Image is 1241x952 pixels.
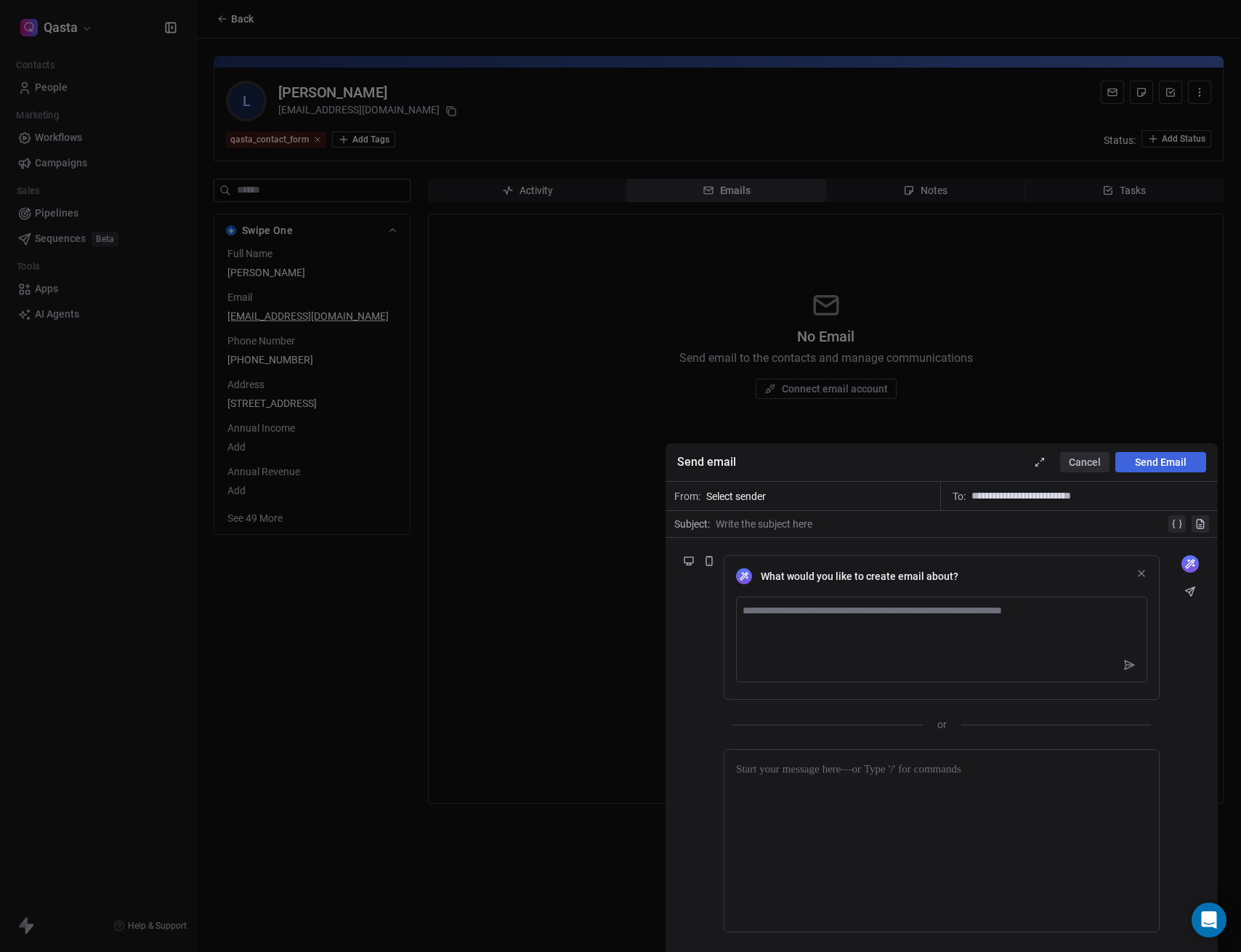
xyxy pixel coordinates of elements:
div: Open Intercom Messenger [1192,903,1226,937]
span: Subject: [674,517,710,536]
button: Cancel [1060,452,1109,472]
span: What would you like to create email about? [761,569,958,584]
span: Select sender [706,489,766,504]
span: From: [674,489,700,504]
span: Send email [677,453,736,471]
button: Send Email [1115,452,1206,472]
span: To: [953,489,966,504]
span: or [937,717,947,732]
